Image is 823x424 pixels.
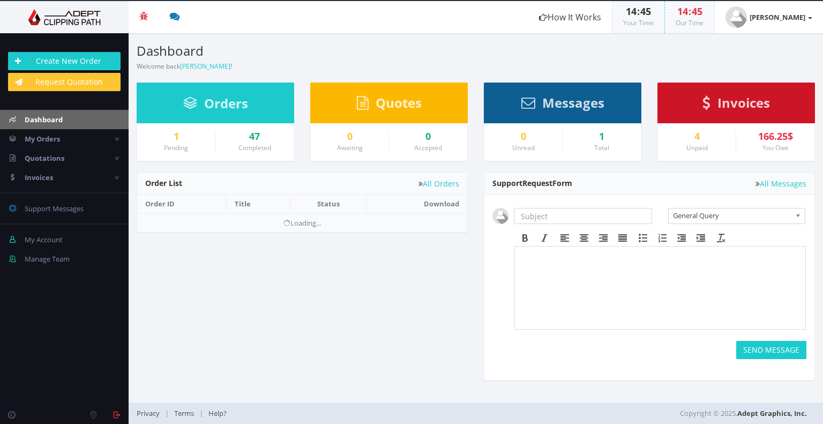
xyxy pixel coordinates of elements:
[25,153,64,163] span: Quotations
[626,5,637,18] span: 14
[203,408,232,418] a: Help?
[594,231,613,245] div: Align right
[691,231,710,245] div: Increase indent
[145,178,182,188] span: Order List
[183,101,248,110] a: Orders
[204,94,248,112] span: Orders
[521,100,604,110] a: Messages
[25,254,70,264] span: Manage Team
[688,5,692,18] span: :
[555,231,574,245] div: Align left
[25,134,60,144] span: My Orders
[666,131,728,142] a: 4
[366,195,467,213] th: Download
[319,131,380,142] a: 0
[414,143,442,152] small: Accepted
[677,5,688,18] span: 14
[692,5,702,18] span: 45
[633,231,653,245] div: Bullet list
[702,100,770,110] a: Invoices
[137,62,232,71] small: Welcome back !
[337,143,363,152] small: Awaiting
[725,6,747,28] img: user_default.jpg
[418,180,459,188] a: All Orders
[717,94,770,111] span: Invoices
[672,231,691,245] div: Decrease indent
[514,208,652,224] input: Subject
[535,231,554,245] div: Italic
[137,44,468,58] h3: Dashboard
[680,408,807,419] span: Copyright © 2025,
[623,18,654,27] small: Your Time
[574,231,594,245] div: Align center
[290,195,366,213] th: Status
[653,231,672,245] div: Numbered list
[376,94,422,111] span: Quotes
[737,408,807,418] a: Adept Graphics, Inc.
[492,208,508,224] img: user_default.jpg
[357,100,422,110] a: Quotes
[223,131,286,142] a: 47
[8,9,121,25] img: Adept Graphics
[571,131,633,142] div: 1
[637,5,640,18] span: :
[164,143,188,152] small: Pending
[715,1,823,33] a: [PERSON_NAME]
[145,131,207,142] a: 1
[492,178,572,188] span: Support Form
[238,143,271,152] small: Completed
[137,403,589,424] div: | |
[137,408,165,418] a: Privacy
[25,173,53,182] span: Invoices
[613,231,632,245] div: Justify
[25,115,63,124] span: Dashboard
[594,143,609,152] small: Total
[137,213,467,232] td: Loading...
[8,52,121,70] a: Create New Order
[515,231,535,245] div: Bold
[25,204,84,213] span: Support Messages
[8,73,121,91] a: Request Quotation
[137,195,227,213] th: Order ID
[528,1,612,33] a: How It Works
[542,94,604,111] span: Messages
[227,195,290,213] th: Title
[673,209,791,222] span: General Query
[25,235,63,244] span: My Account
[762,143,789,152] small: You Owe
[755,180,806,188] a: All Messages
[169,408,199,418] a: Terms
[750,12,805,22] strong: [PERSON_NAME]
[744,131,806,142] div: 166.25$
[515,247,805,329] iframe: Rich Text Area. Press ALT-F9 for menu. Press ALT-F10 for toolbar. Press ALT-0 for help
[512,143,535,152] small: Unread
[736,341,806,359] button: SEND MESSAGE
[640,5,651,18] span: 45
[686,143,708,152] small: Unpaid
[180,62,230,71] a: [PERSON_NAME]
[522,178,552,188] span: Request
[397,131,459,142] a: 0
[676,18,704,27] small: Our Time
[712,231,731,245] div: Clear formatting
[492,131,554,142] a: 0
